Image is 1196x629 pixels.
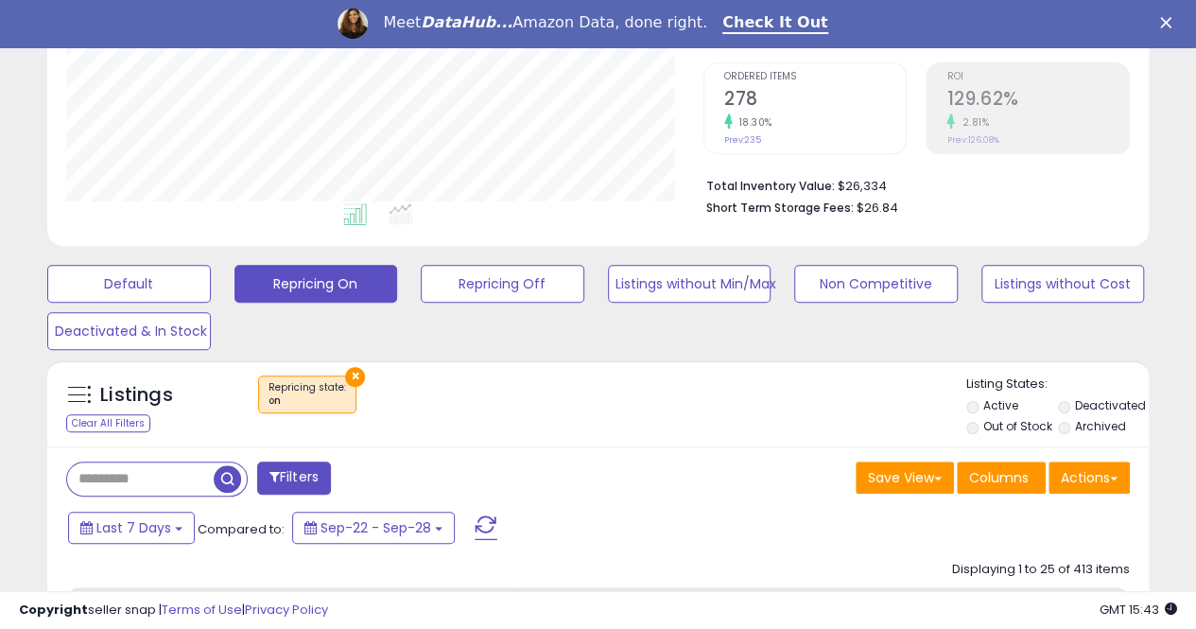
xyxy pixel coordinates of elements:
[724,134,761,146] small: Prev: 235
[19,601,88,619] strong: Copyright
[19,602,328,620] div: seller snap | |
[68,512,195,544] button: Last 7 Days
[292,512,455,544] button: Sep-22 - Sep-28
[981,265,1145,303] button: Listings without Cost
[96,518,171,537] span: Last 7 Days
[969,468,1029,487] span: Columns
[608,265,771,303] button: Listings without Min/Max
[952,561,1130,579] div: Displaying 1 to 25 of 413 items
[724,72,907,82] span: Ordered Items
[1100,601,1177,619] span: 2025-10-6 15:43 GMT
[946,88,1129,114] h2: 129.62%
[100,382,173,409] h5: Listings
[857,199,898,217] span: $26.84
[234,265,398,303] button: Repricing On
[706,178,835,194] b: Total Inventory Value:
[269,380,346,409] span: Repricing state :
[982,397,1017,413] label: Active
[957,462,1046,494] button: Columns
[345,367,365,387] button: ×
[257,462,331,495] button: Filters
[321,518,431,537] span: Sep-22 - Sep-28
[269,394,346,408] div: on
[955,115,989,130] small: 2.81%
[383,13,707,32] div: Meet Amazon Data, done right.
[66,414,150,432] div: Clear All Filters
[1160,17,1179,28] div: Close
[245,601,328,619] a: Privacy Policy
[794,265,958,303] button: Non Competitive
[1049,462,1130,494] button: Actions
[722,13,828,34] a: Check It Out
[856,462,954,494] button: Save View
[946,72,1129,82] span: ROI
[162,601,242,619] a: Terms of Use
[1075,418,1126,434] label: Archived
[724,88,907,114] h2: 278
[47,265,211,303] button: Default
[706,173,1116,196] li: $26,334
[733,115,772,130] small: 18.30%
[982,418,1051,434] label: Out of Stock
[946,134,998,146] small: Prev: 126.08%
[966,376,1149,393] p: Listing States:
[706,200,854,216] b: Short Term Storage Fees:
[198,520,285,538] span: Compared to:
[1075,397,1146,413] label: Deactivated
[47,312,211,350] button: Deactivated & In Stock
[421,265,584,303] button: Repricing Off
[421,13,512,31] i: DataHub...
[338,9,368,39] img: Profile image for Georgie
